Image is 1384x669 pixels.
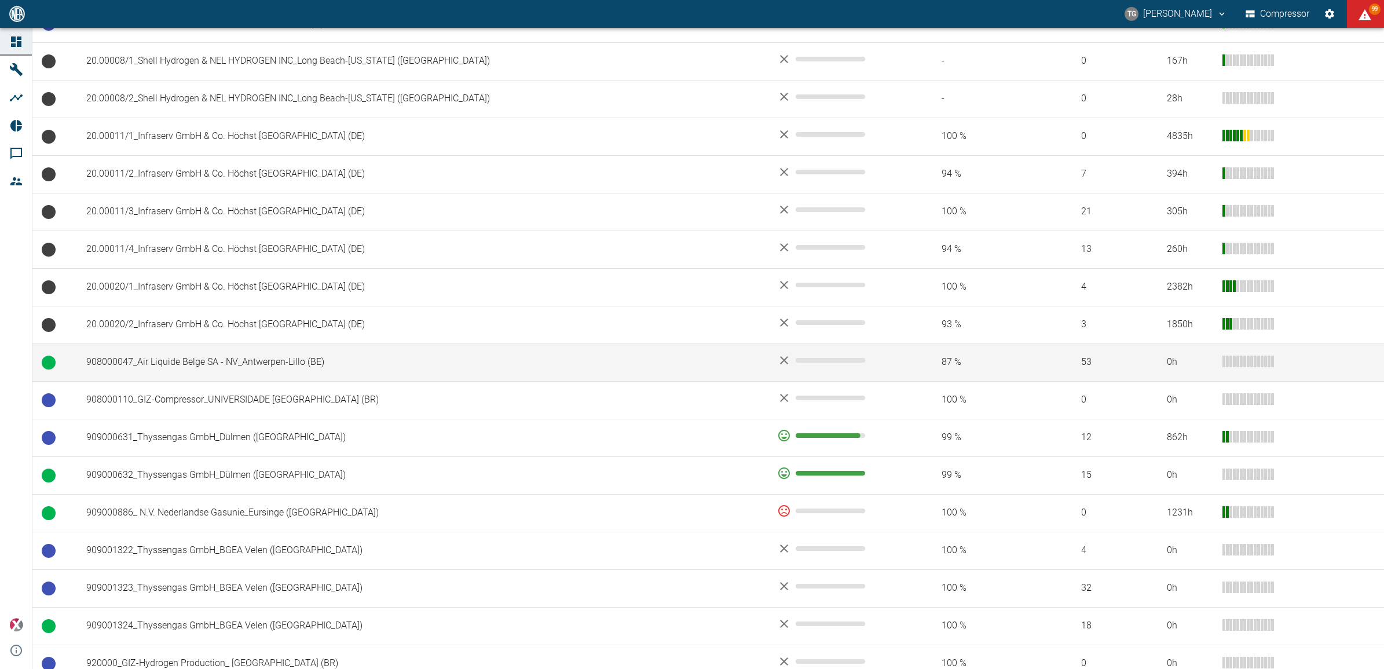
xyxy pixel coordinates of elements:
td: 909001322_Thyssengas GmbH_BGEA Velen ([GEOGRAPHIC_DATA]) [77,532,768,569]
span: Betrieb [42,506,56,520]
div: 862 h [1167,431,1213,444]
td: 909000886_ N.V. Nederlandse Gasunie_Eursinge ([GEOGRAPHIC_DATA]) [77,494,768,532]
span: - [923,92,1044,105]
span: 12 [1063,431,1148,444]
td: 908000047_Air Liquide Belge SA - NV_Antwerpen-Lillo (BE) [77,343,768,381]
div: 93 % [777,429,905,443]
img: Xplore Logo [9,618,23,632]
div: No data [777,52,905,66]
span: 0 [1063,393,1148,407]
span: 32 [1063,582,1148,595]
div: No data [777,240,905,254]
span: Betriebsbereit [42,393,56,407]
div: 0 h [1167,356,1213,369]
div: No data [777,90,905,104]
span: 0 [1063,506,1148,520]
span: Betrieb [42,619,56,633]
div: No data [777,316,905,330]
td: 909001324_Thyssengas GmbH_BGEA Velen ([GEOGRAPHIC_DATA]) [77,607,768,645]
span: 100 % [923,582,1044,595]
span: 99 % [923,469,1044,482]
span: 100 % [923,130,1044,143]
div: 1850 h [1167,318,1213,331]
button: Compressor [1243,3,1312,24]
button: Einstellungen [1319,3,1340,24]
span: 94 % [923,167,1044,181]
td: 909000632_Thyssengas GmbH_Dülmen ([GEOGRAPHIC_DATA]) [77,456,768,494]
span: 7 [1063,167,1148,181]
span: 93 % [923,318,1044,331]
div: 1231 h [1167,506,1213,520]
span: 87 % [923,356,1044,369]
td: 20.00008/2_Shell Hydrogen & NEL HYDROGEN INC_Long Beach-[US_STATE] ([GEOGRAPHIC_DATA]) [77,80,768,118]
div: 0 h [1167,619,1213,633]
div: 167 h [1167,54,1213,68]
span: Keine Daten [42,92,56,106]
span: 0 [1063,130,1148,143]
span: 100 % [923,205,1044,218]
button: thomas.gregoir@neuman-esser.com [1123,3,1229,24]
div: 0 % [777,504,905,518]
span: 100 % [923,619,1044,633]
span: Keine Daten [42,130,56,144]
span: 99 [1369,3,1381,15]
span: 100 % [923,280,1044,294]
span: 99 % [923,431,1044,444]
img: logo [8,6,26,21]
div: 4835 h [1167,130,1213,143]
td: 20.00008/1_Shell Hydrogen & NEL HYDROGEN INC_Long Beach-[US_STATE] ([GEOGRAPHIC_DATA]) [77,42,768,80]
span: Betrieb [42,356,56,370]
div: TG [1125,7,1138,21]
span: Keine Daten [42,205,56,219]
div: 0 h [1167,582,1213,595]
div: 394 h [1167,167,1213,181]
div: 28 h [1167,92,1213,105]
span: 18 [1063,619,1148,633]
span: Keine Daten [42,243,56,257]
td: 20.00011/3_Infraserv GmbH & Co. Höchst [GEOGRAPHIC_DATA] (DE) [77,193,768,231]
div: No data [777,542,905,555]
span: Betriebsbereit [42,582,56,595]
span: 0 [1063,54,1148,68]
td: 909000631_Thyssengas GmbH_Dülmen ([GEOGRAPHIC_DATA]) [77,419,768,456]
div: 0 h [1167,393,1213,407]
td: 20.00011/4_Infraserv GmbH & Co. Höchst [GEOGRAPHIC_DATA] (DE) [77,231,768,268]
td: 20.00011/2_Infraserv GmbH & Co. Höchst [GEOGRAPHIC_DATA] (DE) [77,155,768,193]
span: Betriebsbereit [42,544,56,558]
div: No data [777,655,905,668]
td: 908000110_GIZ-Compressor_UNIVERSIDADE [GEOGRAPHIC_DATA] (BR) [77,381,768,419]
span: 3 [1063,318,1148,331]
div: 0 h [1167,544,1213,557]
span: Keine Daten [42,54,56,68]
span: 0 [1063,92,1148,105]
div: 305 h [1167,205,1213,218]
span: Betriebsbereit [42,431,56,445]
td: 20.00020/1_Infraserv GmbH & Co. Höchst [GEOGRAPHIC_DATA] (DE) [77,268,768,306]
div: No data [777,391,905,405]
span: 4 [1063,544,1148,557]
td: 20.00011/1_Infraserv GmbH & Co. Höchst [GEOGRAPHIC_DATA] (DE) [77,118,768,155]
div: 260 h [1167,243,1213,256]
td: 20.00020/2_Infraserv GmbH & Co. Höchst [GEOGRAPHIC_DATA] (DE) [77,306,768,343]
span: Betrieb [42,469,56,482]
span: 100 % [923,544,1044,557]
span: Keine Daten [42,280,56,294]
span: 21 [1063,205,1148,218]
div: No data [777,353,905,367]
div: 0 h [1167,469,1213,482]
div: No data [777,617,905,631]
span: 53 [1063,356,1148,369]
td: 909001323_Thyssengas GmbH_BGEA Velen ([GEOGRAPHIC_DATA]) [77,569,768,607]
span: 4 [1063,280,1148,294]
span: Keine Daten [42,318,56,332]
div: 100 % [777,466,905,480]
div: No data [777,165,905,179]
div: No data [777,579,905,593]
div: No data [777,127,905,141]
span: 15 [1063,469,1148,482]
div: No data [777,278,905,292]
span: 100 % [923,393,1044,407]
span: - [923,54,1044,68]
div: 2382 h [1167,280,1213,294]
span: 94 % [923,243,1044,256]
